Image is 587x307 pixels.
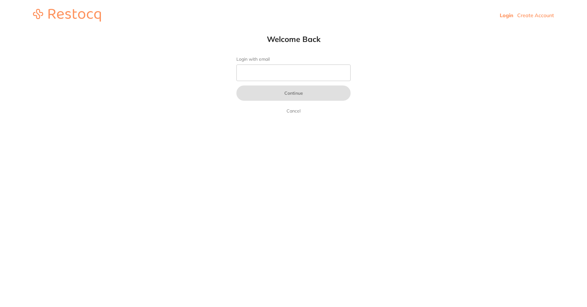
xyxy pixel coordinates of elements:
button: Continue [236,85,351,101]
img: restocq_logo.svg [33,9,101,22]
label: Login with email [236,57,351,62]
a: Cancel [285,107,302,115]
a: Create Account [517,12,554,18]
a: Login [500,12,513,18]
